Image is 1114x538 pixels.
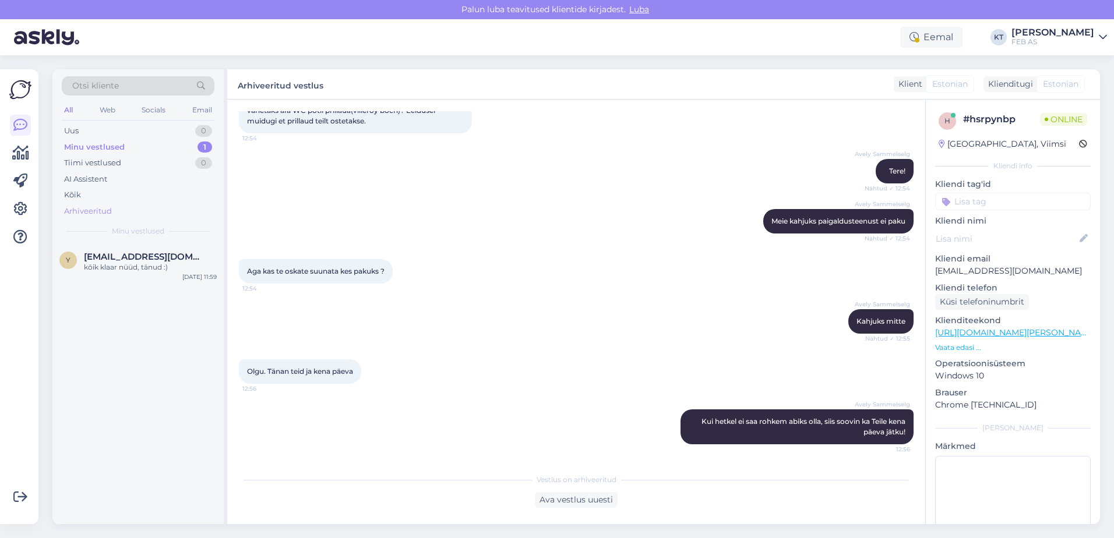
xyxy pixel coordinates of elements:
[242,384,286,393] span: 12:56
[935,387,1091,399] p: Brauser
[856,317,905,325] span: Kahjuks mitte
[963,112,1040,126] div: # hsrpynbp
[1040,113,1087,126] span: Online
[889,167,905,175] span: Tere!
[935,327,1096,338] a: [URL][DOMAIN_NAME][PERSON_NAME]
[190,102,214,118] div: Email
[1043,78,1078,90] span: Estonian
[242,284,286,293] span: 12:54
[935,282,1091,294] p: Kliendi telefon
[195,157,212,169] div: 0
[64,189,81,201] div: Kõik
[935,294,1029,310] div: Küsi telefoninumbrit
[855,150,910,158] span: Avely Sammelselg
[242,134,286,143] span: 12:54
[935,440,1091,452] p: Märkmed
[944,116,950,125] span: h
[935,370,1091,382] p: Windows 10
[198,141,212,153] div: 1
[865,234,910,243] span: Nähtud ✓ 12:54
[84,252,205,262] span: yllipark@gmail.com
[935,342,1091,353] p: Vaata edasi ...
[983,78,1033,90] div: Klienditugi
[1011,28,1107,47] a: [PERSON_NAME]FEB AS
[1011,37,1094,47] div: FEB AS
[935,358,1091,370] p: Operatsioonisüsteem
[84,262,217,272] div: kõik klaar nüüd, tänud :)
[62,102,75,118] div: All
[935,178,1091,190] p: Kliendi tag'id
[865,184,910,193] span: Nähtud ✓ 12:54
[535,492,618,508] div: Ava vestlus uuesti
[97,102,118,118] div: Web
[935,399,1091,411] p: Chrome [TECHNICAL_ID]
[64,157,121,169] div: Tiimi vestlused
[935,253,1091,265] p: Kliendi email
[9,79,31,101] img: Askly Logo
[855,300,910,309] span: Avely Sammelselg
[894,78,922,90] div: Klient
[195,125,212,137] div: 0
[112,226,164,236] span: Minu vestlused
[182,272,217,281] div: [DATE] 11:59
[990,29,1007,45] div: KT
[238,76,323,92] label: Arhiveeritud vestlus
[935,314,1091,327] p: Klienditeekond
[537,475,616,485] span: Vestlus on arhiveeritud
[1011,28,1094,37] div: [PERSON_NAME]
[771,217,905,225] span: Meie kahjuks paigaldusteenust ei paku
[932,78,968,90] span: Estonian
[139,102,168,118] div: Socials
[866,445,910,454] span: 12:56
[935,423,1091,433] div: [PERSON_NAME]
[247,267,385,275] span: Aga kas te oskate suunata kes pakuks ?
[855,200,910,208] span: Avely Sammelselg
[66,256,70,264] span: y
[64,206,112,217] div: Arhiveeritud
[935,161,1091,171] div: Kliendi info
[72,80,119,92] span: Otsi kliente
[936,232,1077,245] input: Lisa nimi
[935,215,1091,227] p: Kliendi nimi
[626,4,653,15] span: Luba
[935,193,1091,210] input: Lisa tag
[900,27,963,48] div: Eemal
[64,174,107,185] div: AI Assistent
[939,138,1066,150] div: [GEOGRAPHIC_DATA], Viimsi
[855,400,910,409] span: Avely Sammelselg
[64,141,125,153] div: Minu vestlused
[64,125,79,137] div: Uus
[935,265,1091,277] p: [EMAIL_ADDRESS][DOMAIN_NAME]
[247,367,353,376] span: Olgu. Tänan teid ja kena päeva
[701,417,907,436] span: Kui hetkel ei saa rohkem abiks olla, siis soovin ka Teile kena päeva jätku!
[865,334,910,343] span: Nähtud ✓ 12:55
